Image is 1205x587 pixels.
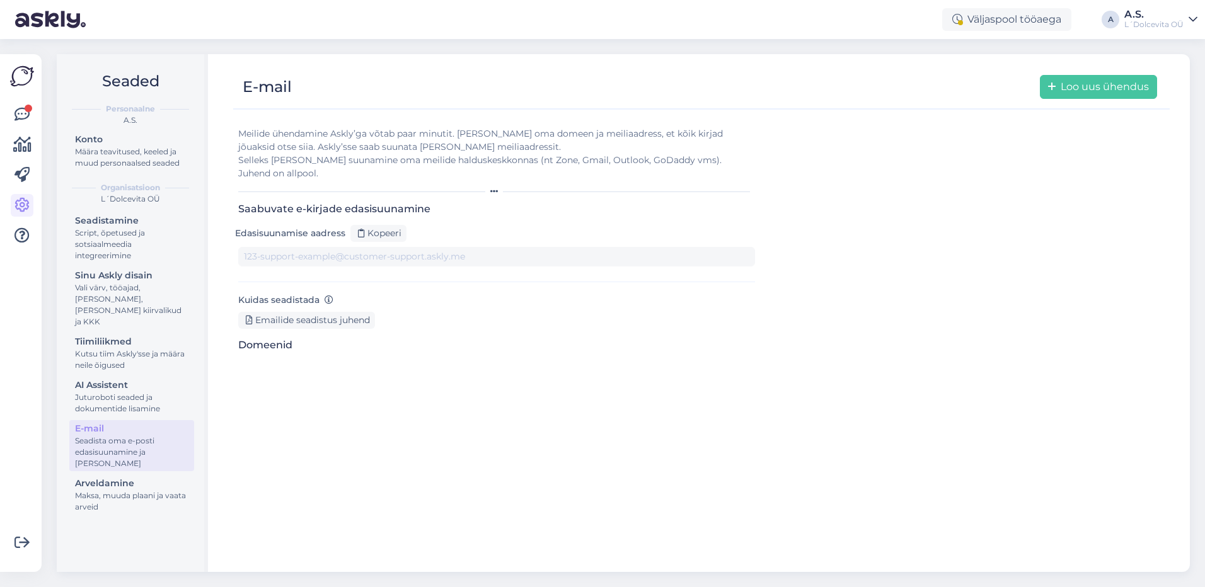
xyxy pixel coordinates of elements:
label: Edasisuunamise aadress [235,227,345,240]
div: Juturoboti seaded ja dokumentide lisamine [75,392,188,414]
a: TiimiliikmedKutsu tiim Askly'sse ja määra neile õigused [69,333,194,373]
a: Sinu Askly disainVali värv, tööajad, [PERSON_NAME], [PERSON_NAME] kiirvalikud ja KKK [69,267,194,329]
div: A.S. [1124,9,1184,20]
a: E-mailSeadista oma e-posti edasisuunamine ja [PERSON_NAME] [69,420,194,471]
h3: Domeenid [238,339,755,351]
div: Määra teavitused, keeled ja muud personaalsed seaded [75,146,188,169]
a: AI AssistentJuturoboti seaded ja dokumentide lisamine [69,377,194,416]
button: Loo uus ühendus [1040,75,1157,99]
div: Sinu Askly disain [75,269,188,282]
div: A [1102,11,1119,28]
div: Konto [75,133,188,146]
div: Kutsu tiim Askly'sse ja määra neile õigused [75,348,188,371]
input: 123-support-example@customer-support.askly.me [238,247,755,266]
b: Organisatsioon [101,182,160,193]
div: Maksa, muuda plaani ja vaata arveid [75,490,188,513]
div: Emailide seadistus juhend [238,312,375,329]
div: Tiimiliikmed [75,335,188,348]
b: Personaalne [106,103,155,115]
h3: Saabuvate e-kirjade edasisuunamine [238,203,755,215]
div: Meilide ühendamine Askly’ga võtab paar minutit. [PERSON_NAME] oma domeen ja meiliaadress, et kõik... [238,127,755,180]
div: Script, õpetused ja sotsiaalmeedia integreerimine [75,227,188,261]
h2: Seaded [67,69,194,93]
img: Askly Logo [10,64,34,88]
div: Arveldamine [75,477,188,490]
a: ArveldamineMaksa, muuda plaani ja vaata arveid [69,475,194,515]
div: E-mail [75,422,188,435]
div: Väljaspool tööaega [942,8,1071,31]
div: A.S. [67,115,194,126]
a: KontoMäära teavitused, keeled ja muud personaalsed seaded [69,131,194,171]
div: Seadista oma e-posti edasisuunamine ja [PERSON_NAME] [75,435,188,469]
a: A.S.L´Dolcevita OÜ [1124,9,1197,30]
div: Vali värv, tööajad, [PERSON_NAME], [PERSON_NAME] kiirvalikud ja KKK [75,282,188,328]
div: Kopeeri [350,225,406,242]
div: Seadistamine [75,214,188,227]
div: L´Dolcevita OÜ [1124,20,1184,30]
div: E-mail [243,75,292,99]
div: L´Dolcevita OÜ [67,193,194,205]
label: Kuidas seadistada [238,293,333,307]
div: AI Assistent [75,379,188,392]
a: SeadistamineScript, õpetused ja sotsiaalmeedia integreerimine [69,212,194,263]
